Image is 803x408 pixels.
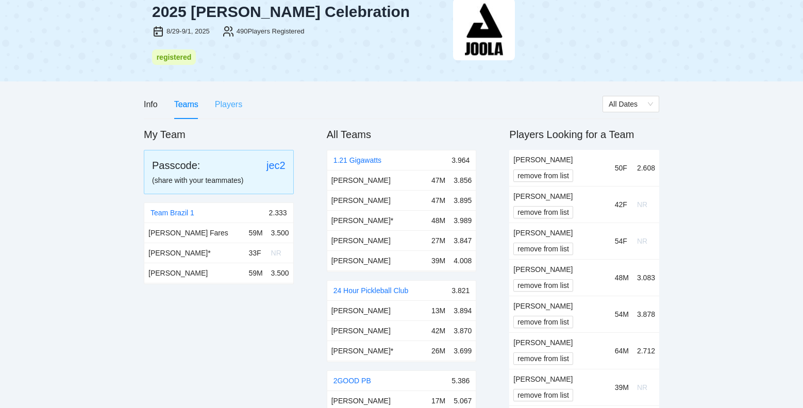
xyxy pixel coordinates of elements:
[271,249,281,257] span: NR
[454,397,472,405] span: 5.067
[517,170,569,181] span: remove from list
[166,26,210,37] div: 8/29-9/1, 2025
[611,369,633,405] td: 39M
[513,337,606,348] div: [PERSON_NAME]
[454,257,472,265] span: 4.008
[144,127,294,142] h2: My Team
[427,250,449,270] td: 39M
[327,230,427,250] td: [PERSON_NAME]
[327,210,427,230] td: [PERSON_NAME] *
[150,209,194,217] a: Team Brazil 1
[451,371,470,390] div: 5.386
[517,280,569,291] span: remove from list
[327,171,427,191] td: [PERSON_NAME]
[513,352,573,365] button: remove from list
[144,263,244,283] td: [PERSON_NAME]
[611,186,633,223] td: 42F
[517,353,569,364] span: remove from list
[451,150,470,170] div: 3.964
[427,341,449,361] td: 26M
[454,307,472,315] span: 3.894
[513,206,573,218] button: remove from list
[637,383,647,392] span: NR
[451,281,470,300] div: 3.821
[327,190,427,210] td: [PERSON_NAME]
[269,203,287,223] div: 2.333
[517,243,569,254] span: remove from list
[611,223,633,259] td: 54F
[454,196,472,205] span: 3.895
[637,164,655,172] span: 2.608
[513,316,573,328] button: remove from list
[144,98,158,111] div: Info
[509,127,659,142] h2: Players Looking for a Team
[333,156,381,164] a: 1.21 Gigawatts
[327,250,427,270] td: [PERSON_NAME]
[155,52,193,63] div: registered
[454,327,472,335] span: 3.870
[637,200,647,209] span: NR
[513,154,606,165] div: [PERSON_NAME]
[144,223,244,243] td: [PERSON_NAME] Fares
[333,286,409,295] a: 24 Hour Pickleball Club
[215,98,242,111] div: Players
[152,175,286,186] div: (share with your teammates)
[517,389,569,401] span: remove from list
[244,243,266,263] td: 33F
[454,216,472,225] span: 3.989
[266,160,286,171] a: jec2
[327,127,477,142] h2: All Teams
[513,279,573,292] button: remove from list
[174,98,198,111] div: Teams
[333,377,371,385] a: 2GOOD PB
[454,236,472,245] span: 3.847
[611,296,633,332] td: 54M
[611,332,633,369] td: 64M
[513,243,573,255] button: remove from list
[454,347,472,355] span: 3.699
[427,210,449,230] td: 48M
[144,243,244,263] td: [PERSON_NAME] *
[237,26,305,37] div: 490 Players Registered
[637,347,655,355] span: 2.712
[427,320,449,341] td: 42M
[637,310,655,318] span: 3.878
[513,227,606,239] div: [PERSON_NAME]
[244,223,266,243] td: 59M
[513,169,573,182] button: remove from list
[513,389,573,401] button: remove from list
[513,373,606,385] div: [PERSON_NAME]
[637,237,647,245] span: NR
[271,269,289,277] span: 3.500
[244,263,266,283] td: 59M
[271,229,289,237] span: 3.500
[517,316,569,328] span: remove from list
[513,264,606,275] div: [PERSON_NAME]
[517,207,569,218] span: remove from list
[609,96,653,112] span: All Dates
[427,301,449,321] td: 13M
[427,171,449,191] td: 47M
[513,191,606,202] div: [PERSON_NAME]
[152,3,445,21] div: 2025 [PERSON_NAME] Celebration
[152,158,200,173] div: Passcode:
[513,300,606,312] div: [PERSON_NAME]
[327,301,427,321] td: [PERSON_NAME]
[611,150,633,186] td: 50F
[327,341,427,361] td: [PERSON_NAME] *
[454,176,472,184] span: 3.856
[611,259,633,296] td: 48M
[637,274,655,282] span: 3.083
[327,320,427,341] td: [PERSON_NAME]
[427,190,449,210] td: 47M
[427,230,449,250] td: 27M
